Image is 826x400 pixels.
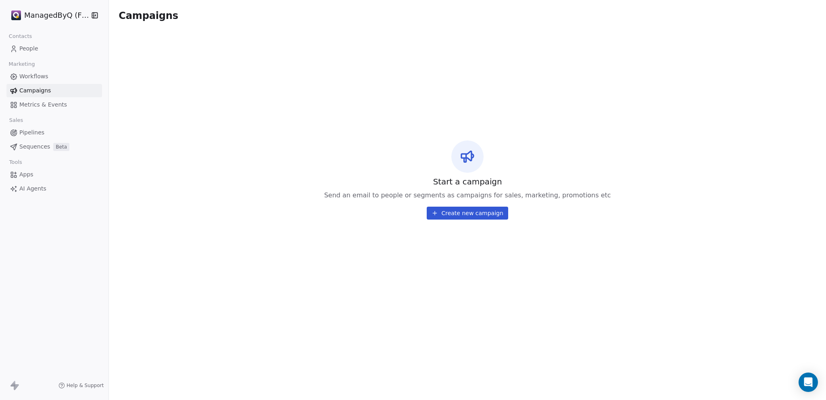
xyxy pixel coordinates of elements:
[5,58,38,70] span: Marketing
[53,143,69,151] span: Beta
[6,126,102,139] a: Pipelines
[6,84,102,97] a: Campaigns
[6,156,25,168] span: Tools
[19,170,33,179] span: Apps
[19,72,48,81] span: Workflows
[19,44,38,53] span: People
[6,168,102,181] a: Apps
[6,182,102,195] a: AI Agents
[6,98,102,111] a: Metrics & Events
[119,10,178,21] span: Campaigns
[799,373,818,392] div: Open Intercom Messenger
[427,207,508,220] button: Create new campaign
[6,42,102,55] a: People
[6,140,102,153] a: SequencesBeta
[10,8,86,22] button: ManagedByQ (FZE)
[19,184,46,193] span: AI Agents
[24,10,89,21] span: ManagedByQ (FZE)
[19,142,50,151] span: Sequences
[11,10,21,20] img: Stripe.png
[5,30,35,42] span: Contacts
[19,101,67,109] span: Metrics & Events
[6,114,27,126] span: Sales
[19,128,44,137] span: Pipelines
[19,86,51,95] span: Campaigns
[58,382,104,389] a: Help & Support
[6,70,102,83] a: Workflows
[324,191,611,200] span: Send an email to people or segments as campaigns for sales, marketing, promotions etc
[433,176,502,187] span: Start a campaign
[67,382,104,389] span: Help & Support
